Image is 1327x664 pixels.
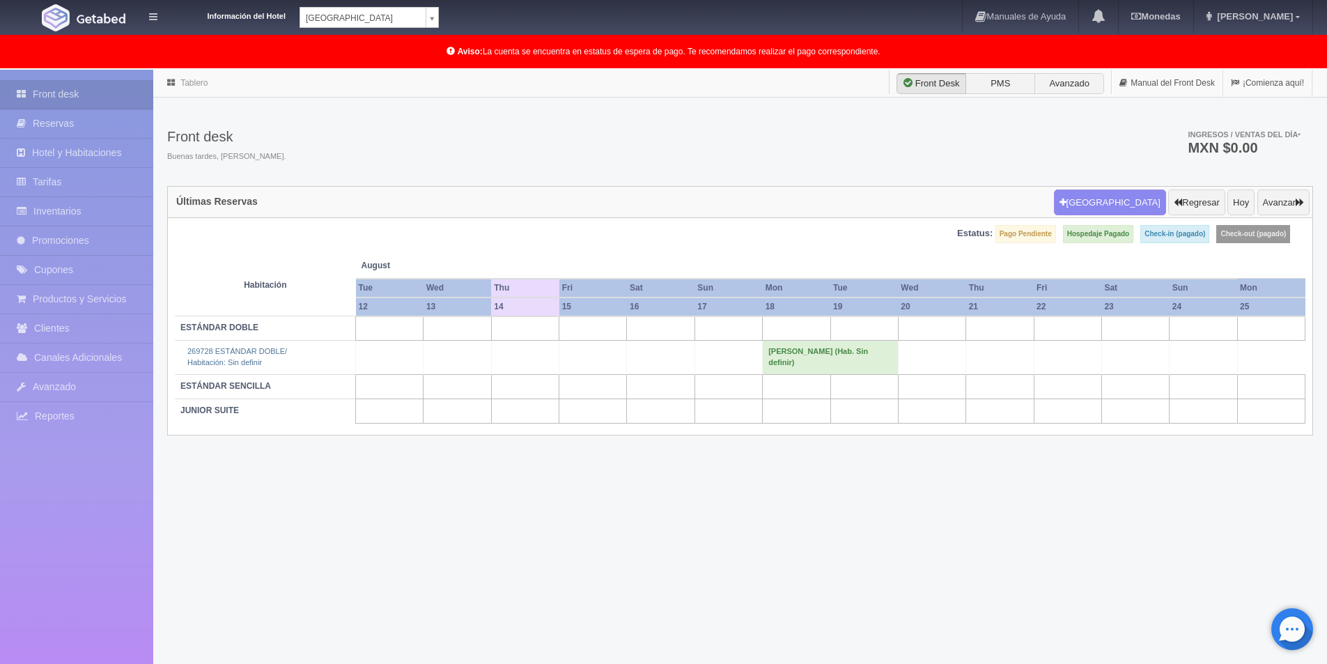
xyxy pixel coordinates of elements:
label: PMS [965,73,1035,94]
th: 21 [966,298,1034,316]
th: Sun [694,279,762,298]
img: Getabed [77,13,125,24]
th: 12 [356,298,424,316]
label: Avanzado [1034,73,1104,94]
label: Check-in (pagado) [1140,225,1209,243]
span: August [362,260,486,272]
label: Pago Pendiente [995,225,1056,243]
th: Fri [559,279,627,298]
th: Sat [1101,279,1169,298]
span: Buenas tardes, [PERSON_NAME]. [167,151,286,162]
a: Tablero [180,78,208,88]
label: Front Desk [897,73,966,94]
a: ¡Comienza aquí! [1223,70,1312,97]
a: 269728 ESTÁNDAR DOBLE/Habitación: Sin definir [187,347,287,366]
b: ESTÁNDAR SENCILLA [180,381,271,391]
label: Estatus: [957,227,993,240]
th: Tue [356,279,424,298]
th: 19 [830,298,898,316]
th: Fri [1034,279,1101,298]
span: [GEOGRAPHIC_DATA] [306,8,420,29]
label: Check-out (pagado) [1216,225,1290,243]
th: 20 [898,298,965,316]
th: Sat [627,279,694,298]
strong: Habitación [244,280,286,290]
b: ESTÁNDAR DOBLE [180,323,258,332]
th: Mon [763,279,830,298]
th: 24 [1170,298,1237,316]
b: JUNIOR SUITE [180,406,239,415]
th: Tue [830,279,898,298]
th: Wed [898,279,965,298]
th: 17 [694,298,762,316]
th: 15 [559,298,627,316]
span: [PERSON_NAME] [1213,11,1293,22]
th: 14 [491,298,559,316]
th: 25 [1237,298,1305,316]
a: Manual del Front Desk [1112,70,1223,97]
td: [PERSON_NAME] (Hab. Sin definir) [763,341,899,374]
button: [GEOGRAPHIC_DATA] [1054,190,1166,216]
button: Regresar [1168,190,1225,216]
a: [GEOGRAPHIC_DATA] [300,7,439,28]
th: 13 [424,298,491,316]
th: Thu [966,279,1034,298]
th: 22 [1034,298,1101,316]
th: 18 [763,298,830,316]
th: Wed [424,279,491,298]
h4: Últimas Reservas [176,196,258,207]
dt: Información del Hotel [174,7,286,22]
button: Hoy [1227,190,1255,216]
b: Aviso: [458,47,483,56]
button: Avanzar [1257,190,1310,216]
th: Mon [1237,279,1305,298]
th: Thu [491,279,559,298]
th: Sun [1170,279,1237,298]
h3: Front desk [167,129,286,144]
b: Monedas [1131,11,1180,22]
th: 23 [1101,298,1169,316]
span: Ingresos / Ventas del día [1188,130,1301,139]
h3: MXN $0.00 [1188,141,1301,155]
th: 16 [627,298,694,316]
img: Getabed [42,4,70,31]
label: Hospedaje Pagado [1063,225,1133,243]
